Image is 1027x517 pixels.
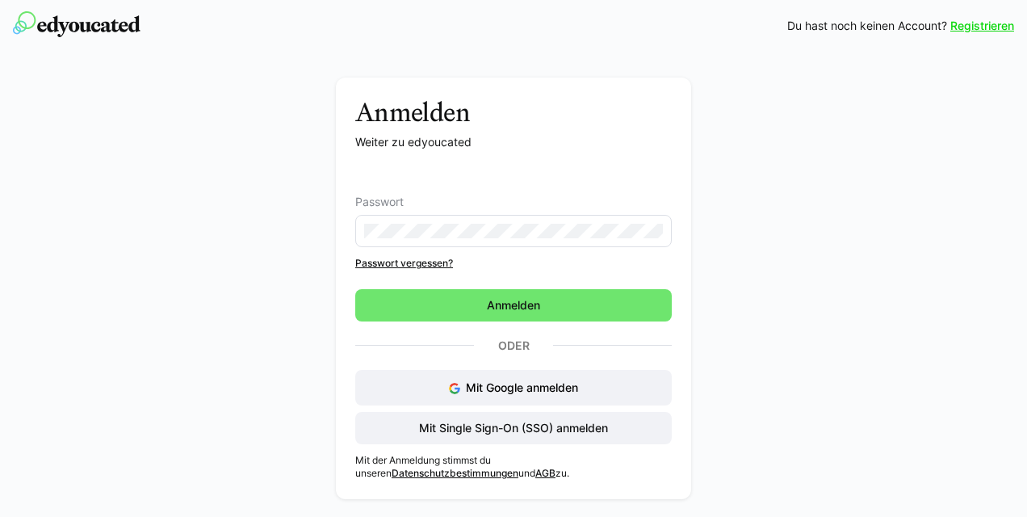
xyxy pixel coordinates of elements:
[355,370,672,406] button: Mit Google anmelden
[466,380,578,394] span: Mit Google anmelden
[355,257,672,270] a: Passwort vergessen?
[417,420,610,436] span: Mit Single Sign-On (SSO) anmelden
[355,134,672,150] p: Weiter zu edyoucated
[474,334,553,357] p: Oder
[355,195,404,208] span: Passwort
[13,11,140,37] img: edyoucated
[787,18,947,34] span: Du hast noch keinen Account?
[535,467,555,479] a: AGB
[355,289,672,322] button: Anmelden
[355,97,672,128] h3: Anmelden
[484,297,543,313] span: Anmelden
[355,412,672,444] button: Mit Single Sign-On (SSO) anmelden
[950,18,1014,34] a: Registrieren
[355,454,672,480] p: Mit der Anmeldung stimmst du unseren und zu.
[392,467,518,479] a: Datenschutzbestimmungen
